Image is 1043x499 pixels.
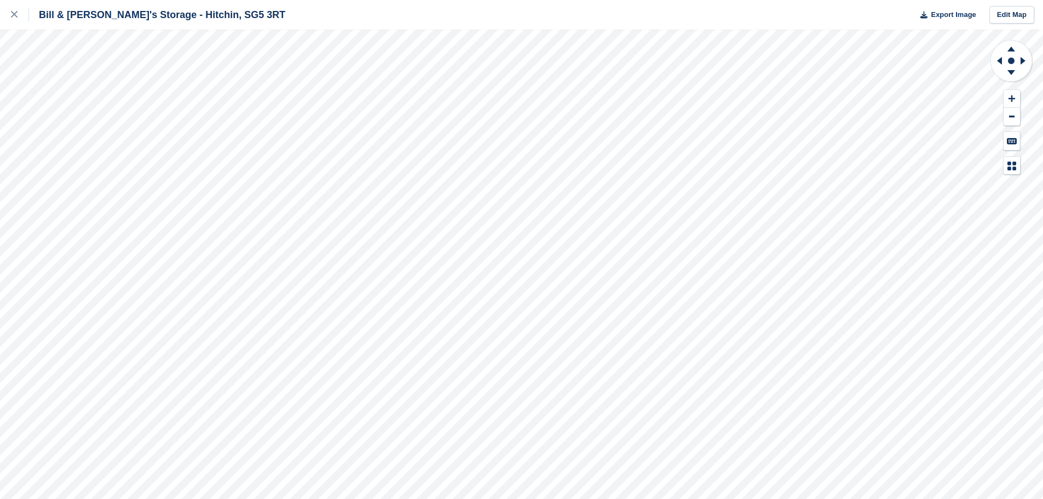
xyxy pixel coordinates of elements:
button: Zoom In [1004,90,1020,108]
a: Edit Map [989,6,1034,24]
span: Export Image [931,9,976,20]
button: Export Image [914,6,976,24]
button: Zoom Out [1004,108,1020,126]
div: Bill & [PERSON_NAME]'s Storage - Hitchin, SG5 3RT [29,8,285,21]
button: Map Legend [1004,157,1020,175]
button: Keyboard Shortcuts [1004,132,1020,150]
